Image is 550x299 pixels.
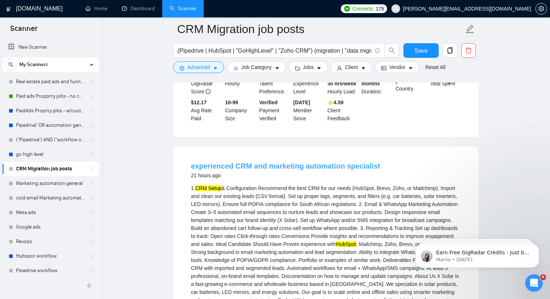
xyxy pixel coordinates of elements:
[89,268,95,274] span: holder
[375,48,380,53] span: info-circle
[16,191,85,205] a: cold email Marketing automation
[16,147,85,162] a: go high level
[190,72,224,96] div: GigRadar Score
[89,79,95,85] span: holder
[233,65,238,71] span: bars
[16,133,85,147] a: ("Pipedrive") AND ("workflow or optimize)
[89,239,95,245] span: holder
[385,47,399,54] span: search
[316,65,322,71] span: caret-down
[540,274,546,280] span: 6
[191,171,380,180] div: 21 hours ago
[89,181,95,186] span: holder
[345,63,358,71] span: Client
[331,61,372,73] button: userClientcaret-down
[326,98,360,122] div: Client Feedback
[536,6,547,12] span: setting
[89,93,95,99] span: holder
[179,65,184,71] span: setting
[89,224,95,230] span: holder
[337,65,342,71] span: user
[224,98,258,122] div: Company Size
[187,63,210,71] span: Advanced
[227,61,286,73] button: barsJob Categorycaret-down
[213,65,218,71] span: caret-down
[259,100,278,105] b: Verified
[206,89,211,94] span: info-circle
[403,43,439,58] button: Save
[16,104,85,118] a: PaidAds Proprty jobs - w/custom questions
[89,166,95,172] span: holder
[303,63,314,71] span: Jobs
[394,72,429,96] div: Country
[122,5,155,12] a: dashboardDashboard
[16,74,85,89] a: Real estate paid ads and funnels
[89,108,95,114] span: holder
[16,118,85,133] a: Pipedrive" OR automation general
[173,61,224,73] button: settingAdvancedcaret-down
[414,46,427,55] span: Save
[293,100,310,105] b: [DATE]
[352,5,374,13] span: Connects:
[89,195,95,201] span: holder
[16,162,85,176] a: CRM Migration job posts
[326,72,360,96] div: Hourly Load
[89,151,95,157] span: holder
[87,282,94,289] span: double-left
[170,5,196,12] a: searchScanner
[465,24,475,34] span: edit
[16,205,85,220] a: Meta ads
[16,263,85,278] a: Pipedrive workflow
[3,40,99,54] li: New Scanner
[195,185,207,191] mark: CRM
[224,72,258,96] div: Hourly
[384,43,399,58] button: search
[535,6,547,12] a: setting
[461,43,476,58] button: delete
[191,100,207,105] b: $12.17
[327,100,343,105] b: ⭐️ 4.59
[462,47,475,54] span: delete
[443,47,457,54] span: copy
[361,65,366,71] span: caret-down
[275,65,280,71] span: caret-down
[258,72,292,96] div: Talent Preference
[225,100,238,105] b: 10-99
[295,65,300,71] span: folder
[16,249,85,263] a: Hubspot workflow
[336,241,356,247] mark: HubSpot
[19,57,48,72] span: My Scanners
[292,98,326,122] div: Member Since
[177,20,464,38] input: Scanner name...
[191,162,380,170] a: experienced CRM and marketing automation specialist
[208,185,222,191] mark: Setup
[393,6,398,11] span: user
[5,62,16,67] span: search
[89,210,95,215] span: holder
[389,63,405,71] span: Vendor
[443,43,457,58] button: copy
[428,72,462,96] div: Total Spent
[381,65,386,71] span: idcard
[292,72,326,96] div: Experience Level
[425,63,445,71] a: Reset All
[89,137,95,143] span: holder
[89,253,95,259] span: holder
[16,234,85,249] a: Revops
[525,274,543,292] iframe: Intercom live chat
[535,3,547,15] button: setting
[85,5,107,12] a: homeHome
[6,3,11,15] img: logo
[89,122,95,128] span: holder
[190,98,224,122] div: Avg Rate Paid
[5,59,17,70] button: search
[16,176,85,191] a: Marketing automation general
[16,89,85,104] a: Paid ads Propprty jobs - no custom questions
[8,40,93,54] a: New Scanner
[404,229,550,279] iframe: Intercom notifications message
[375,61,419,73] button: idcardVendorcaret-down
